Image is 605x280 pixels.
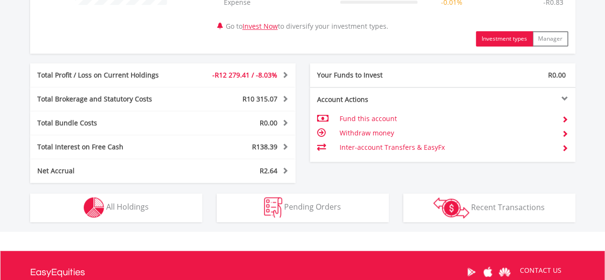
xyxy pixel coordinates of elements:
[30,118,185,128] div: Total Bundle Costs
[252,142,277,151] span: R138.39
[242,22,278,31] a: Invest Now
[212,70,277,79] span: -R12 279.41 / -8.03%
[532,31,568,46] button: Manager
[106,202,149,212] span: All Holdings
[403,193,575,222] button: Recent Transactions
[84,197,104,218] img: holdings-wht.png
[284,202,341,212] span: Pending Orders
[310,70,443,80] div: Your Funds to Invest
[217,193,389,222] button: Pending Orders
[548,70,566,79] span: R0.00
[339,112,554,126] td: Fund this account
[30,70,185,80] div: Total Profit / Loss on Current Holdings
[433,197,469,218] img: transactions-zar-wht.png
[476,31,533,46] button: Investment types
[339,126,554,140] td: Withdraw money
[30,142,185,152] div: Total Interest on Free Cash
[30,166,185,176] div: Net Accrual
[339,140,554,155] td: Inter-account Transfers & EasyFx
[260,118,277,127] span: R0.00
[310,95,443,104] div: Account Actions
[264,197,282,218] img: pending_instructions-wht.png
[471,202,545,212] span: Recent Transactions
[30,94,185,104] div: Total Brokerage and Statutory Costs
[242,94,277,103] span: R10 315.07
[260,166,277,175] span: R2.64
[30,193,202,222] button: All Holdings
